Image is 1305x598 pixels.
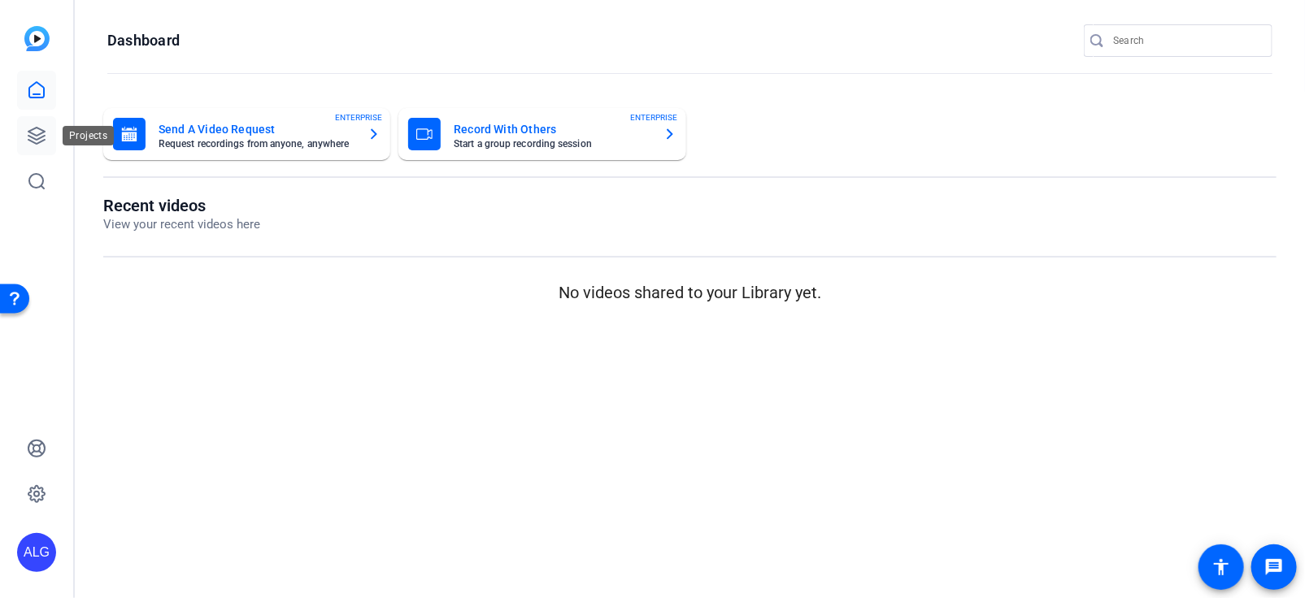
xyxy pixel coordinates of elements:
[335,111,382,123] span: ENTERPRISE
[631,111,678,123] span: ENTERPRISE
[454,119,650,139] mat-card-title: Record With Others
[103,108,390,160] button: Send A Video RequestRequest recordings from anyone, anywhereENTERPRISE
[1113,31,1259,50] input: Search
[103,215,260,234] p: View your recent videos here
[159,139,355,149] mat-card-subtitle: Request recordings from anyone, anywhere
[398,108,685,160] button: Record With OthersStart a group recording sessionENTERPRISE
[159,119,355,139] mat-card-title: Send A Video Request
[103,196,260,215] h1: Recent videos
[103,280,1277,305] p: No videos shared to your Library yet.
[107,31,180,50] h1: Dashboard
[454,139,650,149] mat-card-subtitle: Start a group recording session
[17,533,56,572] div: ALG
[1211,557,1231,577] mat-icon: accessibility
[24,26,50,51] img: blue-gradient.svg
[63,126,114,145] div: Projects
[1264,557,1284,577] mat-icon: message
